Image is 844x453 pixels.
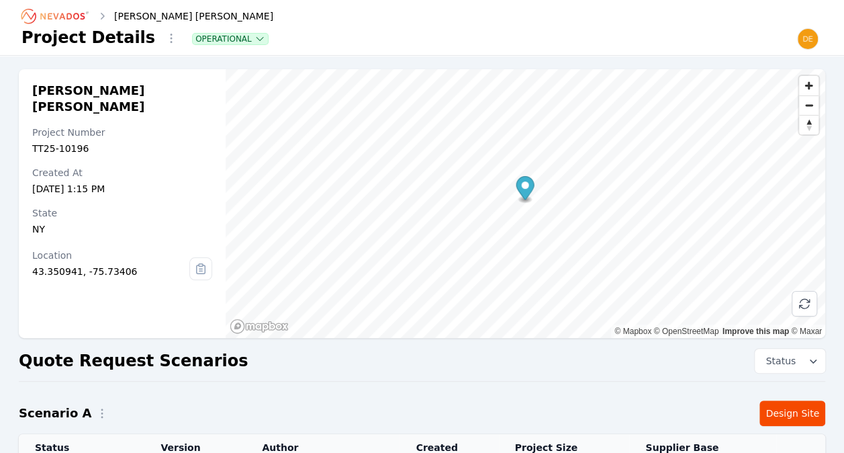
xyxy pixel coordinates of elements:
[19,350,248,372] h2: Quote Request Scenarios
[193,34,268,44] button: Operational
[799,76,818,95] button: Zoom in
[32,126,212,139] div: Project Number
[32,265,189,278] div: 43.350941, -75.73406
[799,95,818,115] button: Zoom out
[722,327,789,336] a: Improve this map
[32,206,212,220] div: State
[32,182,212,196] div: [DATE] 1:15 PM
[19,404,91,423] h2: Scenario A
[760,354,796,368] span: Status
[32,222,212,236] div: NY
[226,69,825,338] canvas: Map
[21,5,273,27] nav: Breadcrumb
[791,327,822,336] a: Maxar
[32,83,212,115] h2: [PERSON_NAME] [PERSON_NAME]
[32,142,212,155] div: TT25-10196
[32,249,189,262] div: Location
[230,319,289,334] a: Mapbox homepage
[755,349,825,373] button: Status
[654,327,719,336] a: OpenStreetMap
[21,27,155,48] h1: Project Details
[797,28,818,50] img: devin.martin@nevados.solar
[799,96,818,115] span: Zoom out
[799,115,818,134] button: Reset bearing to north
[759,401,825,426] a: Design Site
[95,9,273,23] div: [PERSON_NAME] [PERSON_NAME]
[516,176,534,204] div: Map marker
[32,166,212,179] div: Created At
[614,327,651,336] a: Mapbox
